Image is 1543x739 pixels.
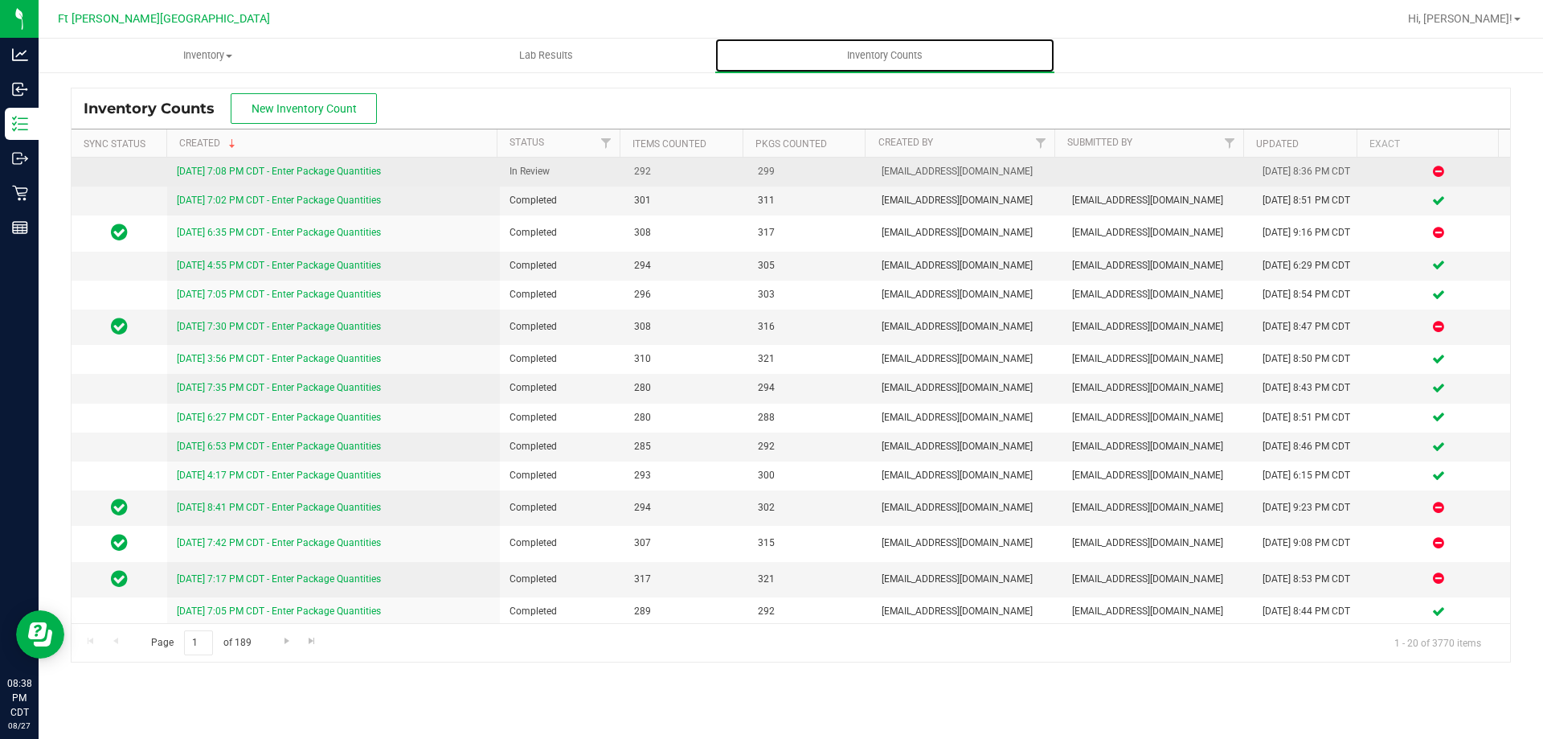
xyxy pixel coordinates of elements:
span: Completed [510,572,614,587]
span: Completed [510,439,614,454]
span: In Sync [111,496,128,519]
div: [DATE] 8:50 PM CDT [1263,351,1357,367]
span: 305 [758,258,862,273]
a: [DATE] 8:41 PM CDT - Enter Package Quantities [177,502,381,513]
a: Go to the last page [301,630,324,652]
a: Filter [593,129,620,157]
inline-svg: Inbound [12,81,28,97]
span: 292 [758,604,862,619]
inline-svg: Outbound [12,150,28,166]
span: 296 [634,287,739,302]
span: [EMAIL_ADDRESS][DOMAIN_NAME] [882,380,1053,396]
div: [DATE] 9:23 PM CDT [1263,500,1357,515]
span: Completed [510,258,614,273]
span: [EMAIL_ADDRESS][DOMAIN_NAME] [882,439,1053,454]
a: Sync Status [84,138,145,150]
span: 288 [758,410,862,425]
span: 292 [634,164,739,179]
span: Completed [510,287,614,302]
a: [DATE] 7:02 PM CDT - Enter Package Quantities [177,195,381,206]
span: 308 [634,319,739,335]
div: [DATE] 8:46 PM CDT [1263,439,1357,454]
span: Completed [510,351,614,367]
span: [EMAIL_ADDRESS][DOMAIN_NAME] [1072,351,1243,367]
span: 321 [758,351,862,367]
span: [EMAIL_ADDRESS][DOMAIN_NAME] [1072,319,1243,335]
a: Items Counted [632,138,706,150]
span: Inventory [39,48,376,63]
a: [DATE] 3:56 PM CDT - Enter Package Quantities [177,353,381,364]
span: [EMAIL_ADDRESS][DOMAIN_NAME] [882,193,1053,208]
a: [DATE] 6:27 PM CDT - Enter Package Quantities [177,412,381,423]
span: Inventory Counts [825,48,944,63]
span: [EMAIL_ADDRESS][DOMAIN_NAME] [882,536,1053,551]
span: [EMAIL_ADDRESS][DOMAIN_NAME] [1072,439,1243,454]
span: Completed [510,193,614,208]
span: In Sync [111,568,128,590]
div: [DATE] 9:16 PM CDT [1263,225,1357,240]
span: 315 [758,536,862,551]
span: [EMAIL_ADDRESS][DOMAIN_NAME] [1072,572,1243,587]
a: [DATE] 7:05 PM CDT - Enter Package Quantities [177,289,381,300]
a: [DATE] 4:55 PM CDT - Enter Package Quantities [177,260,381,271]
a: Lab Results [377,39,715,72]
span: 294 [634,500,739,515]
span: 285 [634,439,739,454]
span: In Sync [111,532,128,554]
a: Filter [1027,129,1054,157]
span: 316 [758,319,862,335]
span: [EMAIL_ADDRESS][DOMAIN_NAME] [882,164,1053,179]
span: [EMAIL_ADDRESS][DOMAIN_NAME] [1072,468,1243,483]
span: 292 [758,439,862,454]
span: [EMAIL_ADDRESS][DOMAIN_NAME] [1072,193,1243,208]
div: [DATE] 8:36 PM CDT [1263,164,1357,179]
span: [EMAIL_ADDRESS][DOMAIN_NAME] [882,351,1053,367]
a: [DATE] 7:42 PM CDT - Enter Package Quantities [177,537,381,548]
span: In Sync [111,221,128,244]
span: [EMAIL_ADDRESS][DOMAIN_NAME] [882,319,1053,335]
span: 303 [758,287,862,302]
span: Completed [510,604,614,619]
span: In Review [510,164,614,179]
span: Hi, [PERSON_NAME]! [1408,12,1512,25]
span: 1 - 20 of 3770 items [1381,630,1494,655]
input: 1 [184,630,213,655]
span: [EMAIL_ADDRESS][DOMAIN_NAME] [1072,604,1243,619]
span: 311 [758,193,862,208]
span: Completed [510,536,614,551]
span: 302 [758,500,862,515]
div: [DATE] 8:54 PM CDT [1263,287,1357,302]
a: Created [179,138,239,149]
a: [DATE] 4:17 PM CDT - Enter Package Quantities [177,470,381,481]
span: Completed [510,319,614,335]
div: [DATE] 8:51 PM CDT [1263,410,1357,425]
span: Completed [510,410,614,425]
button: New Inventory Count [231,93,377,124]
span: Page of 189 [137,630,264,655]
a: Inventory [39,39,377,72]
div: [DATE] 8:51 PM CDT [1263,193,1357,208]
a: [DATE] 7:30 PM CDT - Enter Package Quantities [177,321,381,332]
span: 299 [758,164,862,179]
inline-svg: Analytics [12,47,28,63]
a: [DATE] 6:53 PM CDT - Enter Package Quantities [177,441,381,452]
span: 289 [634,604,739,619]
div: [DATE] 8:44 PM CDT [1263,604,1357,619]
span: 308 [634,225,739,240]
span: 294 [634,258,739,273]
span: Ft [PERSON_NAME][GEOGRAPHIC_DATA] [58,12,270,26]
a: Updated [1256,138,1299,150]
inline-svg: Inventory [12,116,28,132]
span: Completed [510,225,614,240]
div: [DATE] 8:53 PM CDT [1263,572,1357,587]
a: [DATE] 7:35 PM CDT - Enter Package Quantities [177,382,381,393]
span: [EMAIL_ADDRESS][DOMAIN_NAME] [1072,500,1243,515]
span: [EMAIL_ADDRESS][DOMAIN_NAME] [1072,380,1243,396]
span: [EMAIL_ADDRESS][DOMAIN_NAME] [882,500,1053,515]
a: [DATE] 7:17 PM CDT - Enter Package Quantities [177,573,381,585]
div: [DATE] 6:29 PM CDT [1263,258,1357,273]
span: Completed [510,500,614,515]
span: Inventory Counts [84,100,231,117]
a: [DATE] 6:35 PM CDT - Enter Package Quantities [177,227,381,238]
a: Status [510,137,544,148]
